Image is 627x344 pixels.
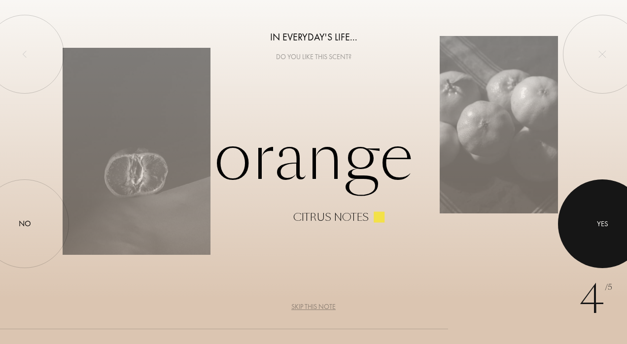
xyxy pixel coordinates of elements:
span: /5 [605,282,612,293]
div: 4 [579,270,612,329]
div: Orange [63,122,564,223]
div: Skip this note [291,302,336,312]
img: left_onboard.svg [21,50,29,58]
div: No [19,218,31,230]
div: Yes [597,218,608,229]
img: quit_onboard.svg [598,50,606,58]
div: Citrus notes [293,212,369,223]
